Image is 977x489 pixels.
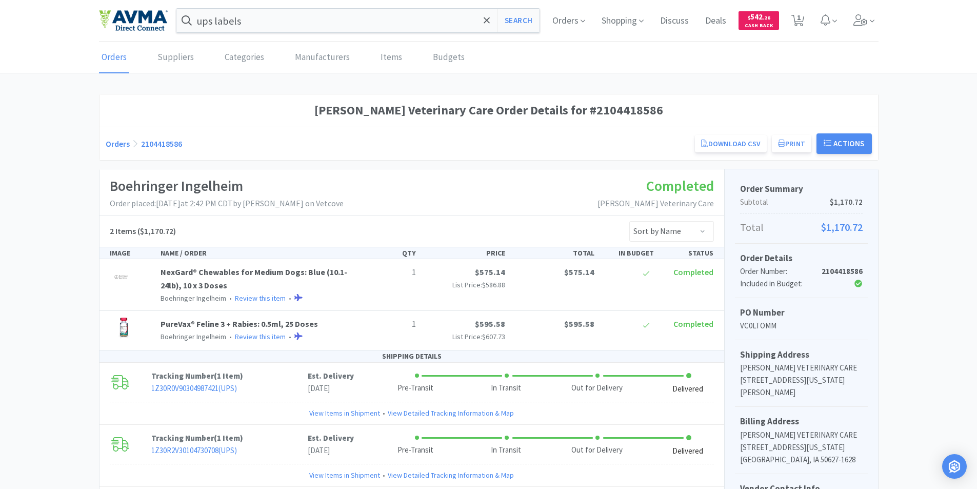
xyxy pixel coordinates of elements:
[397,382,433,394] div: Pre-Transit
[497,9,540,32] button: Search
[740,320,863,332] p: VC0LTOMM
[161,267,347,290] a: NexGard® Chewables for Medium Dogs: Blue (10.1-24lb), 10 x 3 Doses
[217,371,240,381] span: 1 Item
[110,174,344,198] h1: Boehringer Ingelheim
[695,135,767,152] a: Download CSV
[830,196,863,208] span: $1,170.72
[740,441,863,454] p: [STREET_ADDRESS][US_STATE]
[110,197,344,210] p: Order placed: [DATE] at 2:42 PM CDT by [PERSON_NAME] on Vetcove
[365,266,416,279] p: 1
[110,318,138,340] img: 577d018103c143e9baca243a077411b0_404528.png
[151,383,237,393] a: 1Z30R0V90304987421(UPS)
[378,42,405,73] a: Items
[110,266,132,288] img: 442998bdc7c74bd48bb102977504bf76_487010.jpeg
[571,444,623,456] div: Out for Delivery
[739,7,779,34] a: $542.26Cash Back
[821,219,863,236] span: $1,170.72
[597,197,714,210] p: [PERSON_NAME] Veterinary Care
[228,332,233,341] span: •
[308,382,354,395] p: [DATE]
[491,444,521,456] div: In Transit
[482,280,505,289] span: $586.88
[646,177,714,195] span: Completed
[740,265,822,278] div: Order Number:
[816,133,872,154] button: Actions
[748,14,750,21] span: $
[141,139,182,149] a: 2104418586
[388,470,514,481] a: View Detailed Tracking Information & Map
[397,444,433,456] div: Pre-Transit
[482,332,505,341] span: $607.73
[308,444,354,457] p: [DATE]
[388,407,514,419] a: View Detailed Tracking Information & Map
[475,319,505,329] span: $595.58
[287,294,293,303] span: •
[599,247,658,259] div: IN BUDGET
[235,332,286,341] a: Review this item
[740,182,863,196] h5: Order Summary
[161,332,226,341] span: Boehringer Ingelheim
[424,331,505,342] p: List Price:
[380,407,388,419] span: •
[365,318,416,331] p: 1
[151,445,237,455] a: 1Z30R2V30104730708(UPS)
[106,101,872,120] h1: [PERSON_NAME] Veterinary Care Order Details for #2104418586
[161,319,318,329] a: PureVax® Feline 3 + Rabies: 0.5ml, 25 Doses
[361,247,420,259] div: QTY
[740,429,863,441] p: [PERSON_NAME] VETERINARY CARE
[309,470,380,481] a: View Items in Shipment
[942,454,967,479] div: Open Intercom Messenger
[99,42,129,73] a: Orders
[748,12,770,22] span: 542
[822,266,863,276] strong: 2104418586
[308,370,354,382] p: Est. Delivery
[740,251,863,265] h5: Order Details
[745,23,773,30] span: Cash Back
[772,135,811,152] button: Print
[99,10,168,31] img: e4e33dab9f054f5782a47901c742baa9_102.png
[228,294,233,303] span: •
[106,139,130,149] a: Orders
[161,294,226,303] span: Boehringer Ingelheim
[99,350,724,362] div: SHIPPING DETAILS
[287,332,293,341] span: •
[787,17,808,27] a: 1
[106,247,157,259] div: IMAGE
[217,433,240,443] span: 1 Item
[673,267,713,277] span: Completed
[564,319,594,329] span: $595.58
[222,42,267,73] a: Categories
[491,382,521,394] div: In Transit
[151,370,308,382] p: Tracking Number ( )
[740,454,863,466] p: [GEOGRAPHIC_DATA], IA 50627-1628
[656,16,693,26] a: Discuss
[430,42,467,73] a: Budgets
[235,294,286,303] a: Review this item
[740,278,822,290] div: Included in Budget:
[176,9,540,32] input: Search by item, sku, manufacturer, ingredient, size...
[309,407,380,419] a: View Items in Shipment
[151,432,308,444] p: Tracking Number ( )
[658,247,717,259] div: STATUS
[475,267,505,277] span: $575.14
[509,247,599,259] div: TOTAL
[740,219,863,236] p: Total
[380,470,388,481] span: •
[156,247,361,259] div: NAME / ORDER
[672,383,703,395] div: Delivered
[701,16,730,26] a: Deals
[420,247,509,259] div: PRICE
[571,382,623,394] div: Out for Delivery
[740,348,863,362] h5: Shipping Address
[740,306,863,320] h5: PO Number
[673,319,713,329] span: Completed
[740,415,863,428] h5: Billing Address
[740,196,863,208] p: Subtotal
[763,14,770,21] span: . 26
[308,432,354,444] p: Est. Delivery
[155,42,196,73] a: Suppliers
[110,225,176,238] h5: ($1,170.72)
[110,226,136,236] span: 2 Items
[292,42,352,73] a: Manufacturers
[564,267,594,277] span: $575.14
